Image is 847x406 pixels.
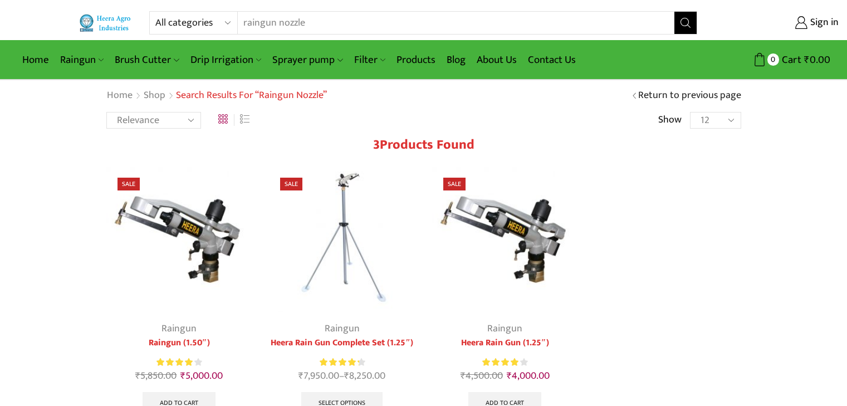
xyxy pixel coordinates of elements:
a: Blog [441,47,471,73]
span: ₹ [507,368,512,384]
span: Rated out of 5 [156,356,193,368]
div: Rated 4.38 out of 5 [320,356,365,368]
span: Sale [280,178,302,190]
a: Shop [143,89,166,103]
span: Rated out of 5 [320,356,359,368]
img: Heera Rain Gun Complete Set [269,167,415,313]
h1: Search results for “raingun nozzle” [176,90,327,102]
span: ₹ [135,368,140,384]
span: ₹ [461,368,466,384]
span: Rated out of 5 [482,356,518,368]
div: Rated 4.00 out of 5 [156,356,202,368]
span: Sale [117,178,140,190]
a: Filter [349,47,391,73]
bdi: 7,950.00 [298,368,339,384]
span: 3 [373,134,380,156]
span: Cart [779,52,801,67]
span: Products found [380,134,474,156]
a: Raingun [161,320,197,337]
a: Brush Cutter [109,47,184,73]
a: Heera Rain Gun Complete Set (1.25″) [269,336,415,350]
div: Rated 4.00 out of 5 [482,356,527,368]
a: Products [391,47,441,73]
a: Contact Us [522,47,581,73]
a: Sprayer pump [267,47,348,73]
a: Home [106,89,133,103]
input: Search for... [238,12,661,34]
span: ₹ [804,51,810,69]
span: 0 [767,53,779,65]
span: ₹ [344,368,349,384]
bdi: 5,000.00 [180,368,223,384]
bdi: 4,500.00 [461,368,503,384]
bdi: 0.00 [804,51,830,69]
select: Shop order [106,112,201,129]
span: ₹ [298,368,303,384]
a: Raingun [325,320,360,337]
img: Heera Raingun 1.50 [106,167,253,313]
img: Heera Raingun 1.50 [432,167,579,313]
a: Drip Irrigation [185,47,267,73]
a: Raingun [55,47,109,73]
span: Show [658,113,682,128]
span: ₹ [180,368,185,384]
bdi: 5,850.00 [135,368,177,384]
a: Sign in [714,13,839,33]
bdi: 8,250.00 [344,368,385,384]
nav: Breadcrumb [106,89,327,103]
a: Heera Rain Gun (1.25″) [432,336,579,350]
bdi: 4,000.00 [507,368,550,384]
span: – [269,369,415,384]
a: 0 Cart ₹0.00 [708,50,830,70]
button: Search button [674,12,697,34]
a: About Us [471,47,522,73]
a: Home [17,47,55,73]
a: Raingun [487,320,522,337]
span: Sign in [807,16,839,30]
a: Raingun (1.50″) [106,336,253,350]
span: Sale [443,178,466,190]
a: Return to previous page [638,89,741,103]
